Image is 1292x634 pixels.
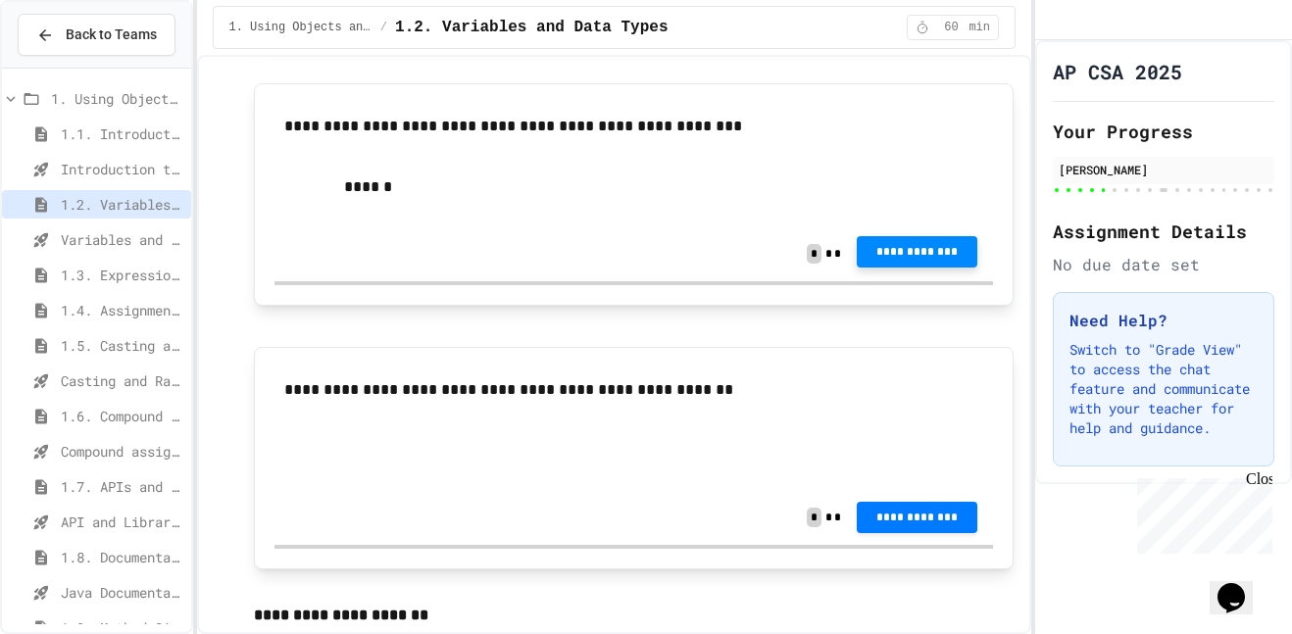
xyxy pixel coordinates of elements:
span: API and Libraries - Topic 1.7 [61,512,183,532]
div: Chat with us now!Close [8,8,135,124]
span: 1.7. APIs and Libraries [61,476,183,497]
span: 1.4. Assignment and Input [61,300,183,320]
span: Variables and Data Types - Quiz [61,229,183,250]
span: min [969,20,990,35]
h1: AP CSA 2025 [1053,58,1182,85]
div: [PERSON_NAME] [1059,161,1268,178]
h2: Your Progress [1053,118,1274,145]
span: / [380,20,387,35]
div: No due date set [1053,253,1274,276]
span: 1.8. Documentation with Comments and Preconditions [61,547,183,567]
iframe: chat widget [1210,556,1272,614]
span: 1.2. Variables and Data Types [395,16,668,39]
span: 1.1. Introduction to Algorithms, Programming, and Compilers [61,123,183,144]
h2: Assignment Details [1053,218,1274,245]
span: 1. Using Objects and Methods [229,20,373,35]
span: 1.6. Compound Assignment Operators [61,406,183,426]
span: 1.5. Casting and Ranges of Values [61,335,183,356]
span: 60 [935,20,967,35]
p: Switch to "Grade View" to access the chat feature and communicate with your teacher for help and ... [1069,340,1258,438]
span: Casting and Ranges of variables - Quiz [61,370,183,391]
iframe: chat widget [1129,470,1272,554]
span: 1.2. Variables and Data Types [61,194,183,215]
span: Back to Teams [66,24,157,45]
span: Java Documentation with Comments - Topic 1.8 [61,582,183,603]
button: Back to Teams [18,14,175,56]
span: Compound assignment operators - Quiz [61,441,183,462]
span: 1. Using Objects and Methods [51,88,183,109]
span: Introduction to Algorithms, Programming, and Compilers [61,159,183,179]
h3: Need Help? [1069,309,1258,332]
span: 1.3. Expressions and Output [New] [61,265,183,285]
